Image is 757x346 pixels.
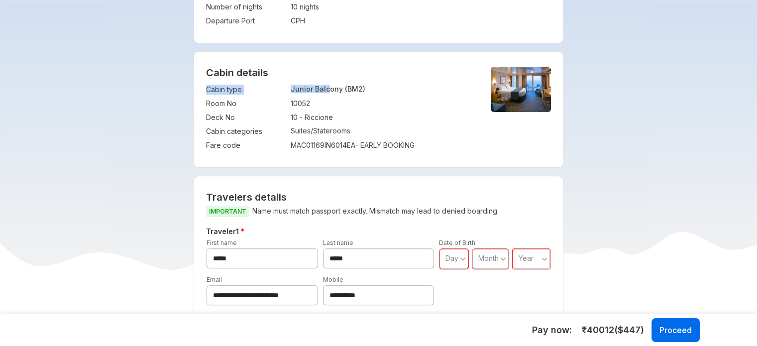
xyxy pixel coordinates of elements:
td: : [286,124,291,138]
div: MAC01169IN6014EA - EARLY BOOKING [291,140,474,150]
span: (BM2) [345,85,365,93]
td: Cabin type [206,83,286,97]
h2: Travelers details [206,191,551,203]
svg: angle down [541,254,547,264]
td: Fare code [206,138,286,152]
span: ₹ 40012 ($ 447 ) [582,324,644,337]
span: Year [519,254,534,262]
svg: angle down [500,254,506,264]
label: Last name [323,239,353,246]
h5: Traveler 1 [204,226,553,237]
p: Suites/Staterooms. [291,126,474,135]
td: Departure Port [206,14,286,28]
span: Day [445,254,458,262]
h4: Cabin details [206,67,551,79]
td: 10052 [291,97,474,111]
svg: angle down [460,254,466,264]
td: 10 - Riccione [291,111,474,124]
td: Cabin categories [206,124,286,138]
td: : [286,14,291,28]
p: Junior Balcony [291,85,474,93]
td: Deck No [206,111,286,124]
td: : [286,111,291,124]
label: Mobile [323,276,343,283]
td: : [286,97,291,111]
label: First name [207,239,237,246]
label: Email [207,276,222,283]
p: Name must match passport exactly. Mismatch may lead to denied boarding. [206,205,551,218]
span: IMPORTANT [206,206,249,217]
td: Room No [206,97,286,111]
label: Date of Birth [439,239,475,246]
td: CPH [291,14,551,28]
span: Month [478,254,499,262]
button: Proceed [651,318,700,342]
td: : [286,83,291,97]
td: : [286,138,291,152]
h5: Pay now: [532,324,572,336]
